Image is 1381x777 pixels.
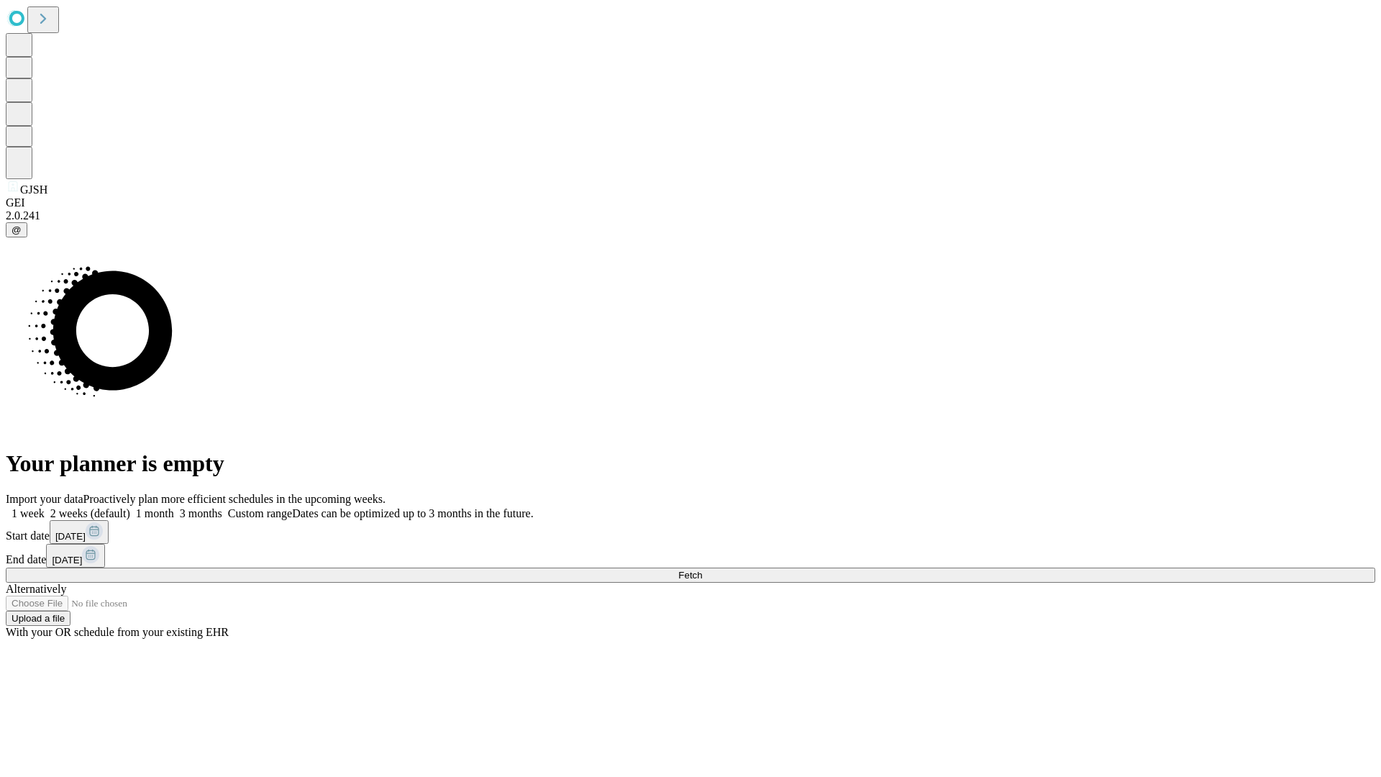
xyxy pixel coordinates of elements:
span: 1 week [12,507,45,519]
button: @ [6,222,27,237]
span: Fetch [678,570,702,581]
span: [DATE] [52,555,82,565]
span: Import your data [6,493,83,505]
div: GEI [6,196,1375,209]
span: 2 weeks (default) [50,507,130,519]
span: GJSH [20,183,47,196]
div: End date [6,544,1375,568]
button: [DATE] [46,544,105,568]
span: [DATE] [55,531,86,542]
span: Custom range [228,507,292,519]
span: Alternatively [6,583,66,595]
div: 2.0.241 [6,209,1375,222]
span: With your OR schedule from your existing EHR [6,626,229,638]
button: Fetch [6,568,1375,583]
span: @ [12,224,22,235]
h1: Your planner is empty [6,450,1375,477]
span: 1 month [136,507,174,519]
div: Start date [6,520,1375,544]
span: Dates can be optimized up to 3 months in the future. [292,507,533,519]
span: Proactively plan more efficient schedules in the upcoming weeks. [83,493,386,505]
span: 3 months [180,507,222,519]
button: Upload a file [6,611,70,626]
button: [DATE] [50,520,109,544]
